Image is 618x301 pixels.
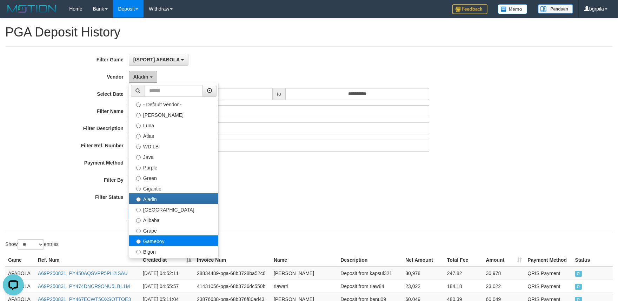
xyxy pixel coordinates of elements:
[271,267,338,280] td: [PERSON_NAME]
[403,254,444,267] th: Net Amount
[129,193,218,204] label: Aladin
[129,204,218,214] label: [GEOGRAPHIC_DATA]
[129,256,218,267] label: Allstar
[136,208,141,212] input: [GEOGRAPHIC_DATA]
[525,254,572,267] th: Payment Method
[572,254,613,267] th: Status
[129,54,188,66] button: [ISPORT] AFABOLA
[271,254,338,267] th: Name
[136,102,141,107] input: - Default Vendor -
[129,151,218,162] label: Java
[444,280,483,293] td: 184.18
[452,4,487,14] img: Feedback.jpg
[271,280,338,293] td: riawati
[338,254,403,267] th: Description
[403,267,444,280] td: 30,978
[136,155,141,160] input: Java
[129,99,218,109] label: - Default Vendor -
[129,109,218,120] label: [PERSON_NAME]
[575,284,582,290] span: PAID
[194,280,271,293] td: 41431056-pga-68b3736dc550b
[575,271,582,277] span: PAID
[38,270,128,276] a: A69P250831_PY450AQSVPP5PH2ISAU
[403,280,444,293] td: 23,022
[129,162,218,172] label: Purple
[538,4,573,14] img: panduan.png
[133,74,148,80] span: Aladin
[129,225,218,235] label: Grape
[140,280,194,293] td: [DATE] 04:55:57
[38,283,130,289] a: A69P250831_PY474DNCR9ONU5LBL1M
[483,267,525,280] td: 30,978
[5,4,59,14] img: MOTION_logo.png
[338,280,403,293] td: Deposit from riaw84
[5,25,613,39] h1: PGA Deposit History
[136,113,141,118] input: [PERSON_NAME]
[133,57,180,62] span: [ISPORT] AFABOLA
[5,254,35,267] th: Game
[35,254,140,267] th: Ref. Num
[129,246,218,256] label: Bigon
[136,166,141,170] input: Purple
[136,176,141,181] input: Green
[194,254,271,267] th: Invoice Num
[129,120,218,130] label: Luna
[483,254,525,267] th: Amount: activate to sort column ascending
[525,280,572,293] td: QRIS Payment
[18,239,44,250] select: Showentries
[525,267,572,280] td: QRIS Payment
[140,254,194,267] th: Created at: activate to sort column descending
[140,267,194,280] td: [DATE] 04:52:11
[483,280,525,293] td: 23,022
[444,254,483,267] th: Total Fee
[498,4,527,14] img: Button%20Memo.svg
[136,145,141,149] input: WD LB
[338,267,403,280] td: Deposit from kapsul321
[129,71,157,83] button: Aladin
[136,134,141,139] input: Atlas
[129,235,218,246] label: Gameboy
[194,267,271,280] td: 28834489-pga-68b3728ba52c6
[129,214,218,225] label: Alibaba
[136,229,141,233] input: Grape
[129,141,218,151] label: WD LB
[136,250,141,254] input: Bigon
[136,123,141,128] input: Luna
[129,183,218,193] label: Gigantic
[5,267,35,280] td: AFABOLA
[129,172,218,183] label: Green
[272,88,286,100] span: to
[5,239,59,250] label: Show entries
[129,130,218,141] label: Atlas
[136,187,141,191] input: Gigantic
[444,267,483,280] td: 247.82
[136,197,141,202] input: Aladin
[136,239,141,244] input: Gameboy
[3,3,24,24] button: Open LiveChat chat widget
[136,218,141,223] input: Alibaba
